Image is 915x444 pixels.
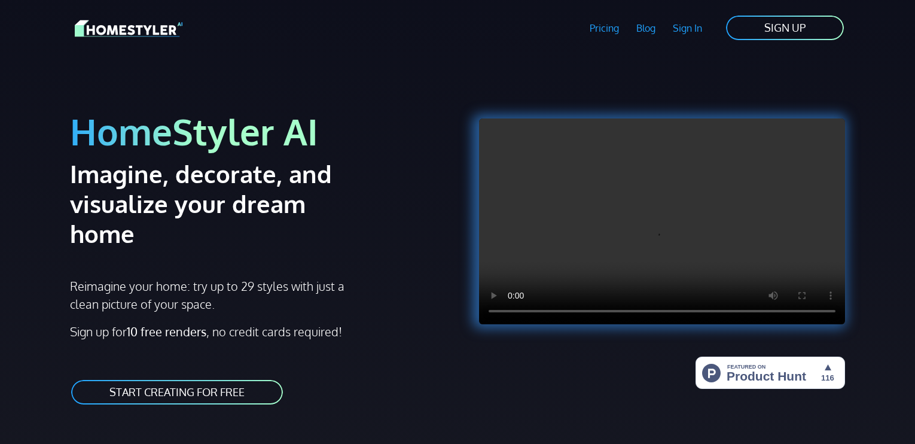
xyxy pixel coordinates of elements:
[725,14,845,41] a: SIGN UP
[70,379,284,406] a: START CREATING FOR FREE
[75,18,182,39] img: HomeStyler AI logo
[127,324,206,339] strong: 10 free renders
[70,109,450,154] h1: HomeStyler AI
[70,323,450,340] p: Sign up for , no credit cards required!
[70,159,374,248] h2: Imagine, decorate, and visualize your dream home
[696,357,845,389] img: HomeStyler AI - Interior Design Made Easy: One Click to Your Dream Home | Product Hunt
[70,277,355,313] p: Reimagine your home: try up to 29 styles with just a clean picture of your space.
[627,14,664,42] a: Blog
[664,14,710,42] a: Sign In
[581,14,628,42] a: Pricing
